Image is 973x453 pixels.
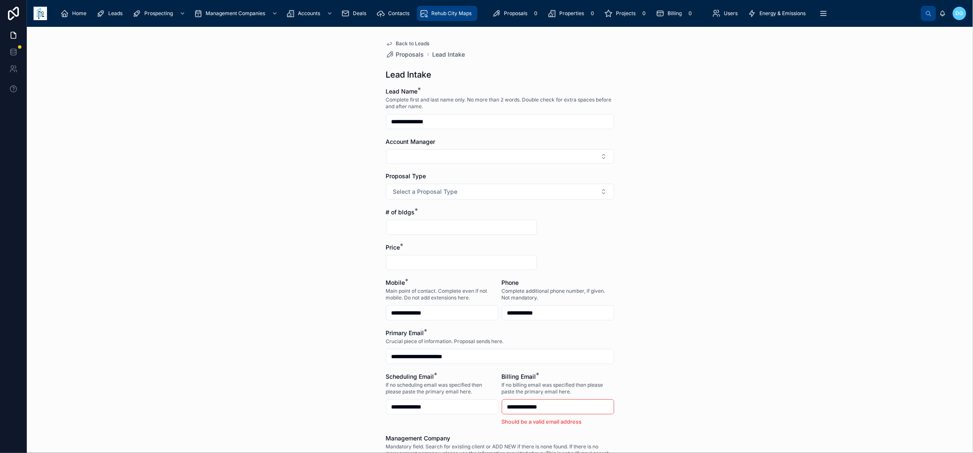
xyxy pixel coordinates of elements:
[386,50,424,59] a: Proposals
[386,149,614,164] button: Select Button
[386,88,418,95] span: Lead Name
[374,6,415,21] a: Contacts
[685,8,695,18] div: 0
[386,338,504,345] span: Crucial piece of information. Proposal sends here.
[386,382,498,395] span: If no scheduling email was specified then please paste the primary email here.
[639,8,649,18] div: 0
[490,6,543,21] a: Proposals0
[386,69,432,81] h1: Lead Intake
[386,373,434,380] span: Scheduling Email
[531,8,541,18] div: 0
[108,10,123,17] span: Leads
[417,6,477,21] a: Rehub City Maps
[724,10,738,17] span: Users
[386,184,614,200] button: Select Button
[396,40,430,47] span: Back to Leads
[668,10,682,17] span: Billing
[34,7,47,20] img: App logo
[502,288,614,301] span: Complete additional phone number, if given. Not mandatory.
[386,329,424,336] span: Primary Email
[502,382,614,395] span: If no billing email was specified then please paste the primary email here.
[431,10,472,17] span: Rehub City Maps
[710,6,744,21] a: Users
[54,4,921,23] div: scrollable content
[191,6,282,21] a: Management Companies
[386,244,400,251] span: Price
[502,373,536,380] span: Billing Email
[353,10,366,17] span: Deals
[386,138,436,145] span: Account Manager
[396,50,424,59] span: Proposals
[130,6,190,21] a: Prospecting
[502,418,614,426] li: Should be a valid email address
[386,279,405,286] span: Mobile
[298,10,320,17] span: Accounts
[339,6,372,21] a: Deals
[94,6,128,21] a: Leads
[386,208,415,216] span: # of bldgs
[559,10,584,17] span: Properties
[284,6,337,21] a: Accounts
[433,50,465,59] a: Lead Intake
[653,6,698,21] a: Billing0
[386,40,430,47] a: Back to Leads
[144,10,173,17] span: Prospecting
[545,6,600,21] a: Properties0
[386,96,614,110] span: Complete first and last name only. No more than 2 words. Double check for extra spaces before and...
[504,10,527,17] span: Proposals
[587,8,597,18] div: 0
[602,6,652,21] a: Projects0
[393,187,458,196] span: Select a Proposal Type
[386,172,426,180] span: Proposal Type
[760,10,806,17] span: Energy & Emissions
[746,6,812,21] a: Energy & Emissions
[956,10,963,17] span: DG
[502,279,519,286] span: Phone
[388,10,410,17] span: Contacts
[386,288,498,301] span: Main point of contact. Complete even if not mobile. Do not add extensions here.
[206,10,265,17] span: Management Companies
[616,10,636,17] span: Projects
[386,435,451,442] span: Management Company
[58,6,92,21] a: Home
[72,10,86,17] span: Home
